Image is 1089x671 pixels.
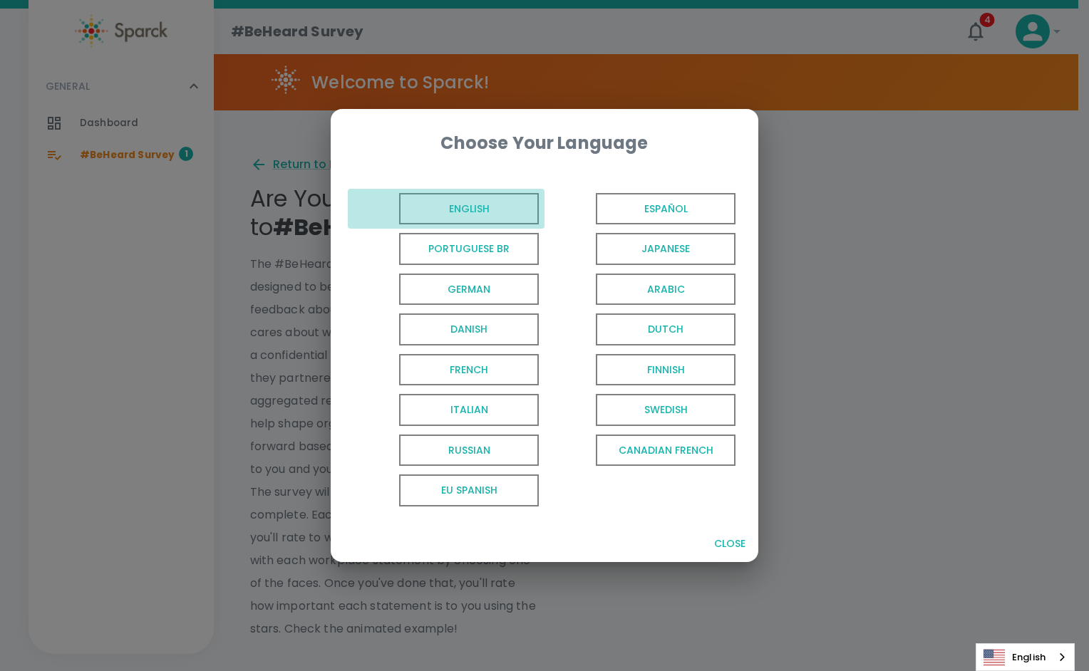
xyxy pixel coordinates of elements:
button: Russian [348,430,544,471]
span: French [399,354,539,386]
button: Danish [348,309,544,350]
button: Close [707,531,753,557]
button: Italian [348,390,544,430]
span: Russian [399,435,539,467]
button: Finnish [544,350,741,390]
a: English [976,644,1074,670]
span: Finnish [596,354,736,386]
button: Arabic [544,269,741,310]
button: Swedish [544,390,741,430]
span: Español [596,193,736,225]
button: EU Spanish [348,470,544,511]
button: Portuguese BR [348,229,544,269]
button: English [348,189,544,229]
div: Language [976,643,1075,671]
button: Español [544,189,741,229]
button: German [348,269,544,310]
span: Danish [399,313,539,345]
span: EU Spanish [399,474,539,506]
div: Choose Your Language [353,132,736,155]
aside: Language selected: English [976,643,1075,671]
button: Dutch [544,309,741,350]
span: Italian [399,394,539,426]
span: Portuguese BR [399,233,539,265]
button: Canadian French [544,430,741,471]
span: Canadian French [596,435,736,467]
span: German [399,274,539,306]
span: Swedish [596,394,736,426]
span: Arabic [596,274,736,306]
span: Dutch [596,313,736,345]
span: Japanese [596,233,736,265]
span: English [399,193,539,225]
button: Japanese [544,229,741,269]
button: French [348,350,544,390]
